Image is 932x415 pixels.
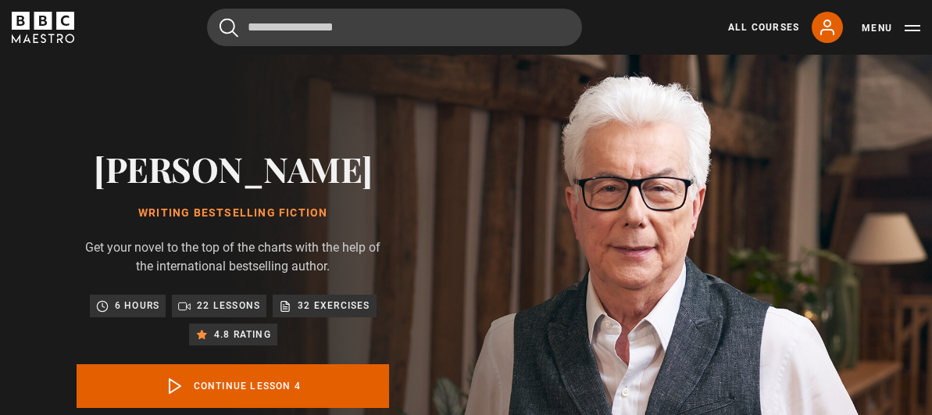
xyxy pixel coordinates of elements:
h2: [PERSON_NAME] [77,148,389,188]
a: All Courses [728,20,799,34]
p: 6 hours [115,298,159,313]
svg: BBC Maestro [12,12,74,43]
button: Toggle navigation [862,20,920,36]
p: 22 lessons [197,298,260,313]
p: 32 exercises [298,298,370,313]
p: Get your novel to the top of the charts with the help of the international bestselling author. [77,238,389,276]
a: Continue lesson 4 [77,364,389,408]
h1: Writing Bestselling Fiction [77,207,389,220]
button: Submit the search query [220,18,238,38]
p: 4.8 rating [214,327,271,342]
input: Search [207,9,582,46]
